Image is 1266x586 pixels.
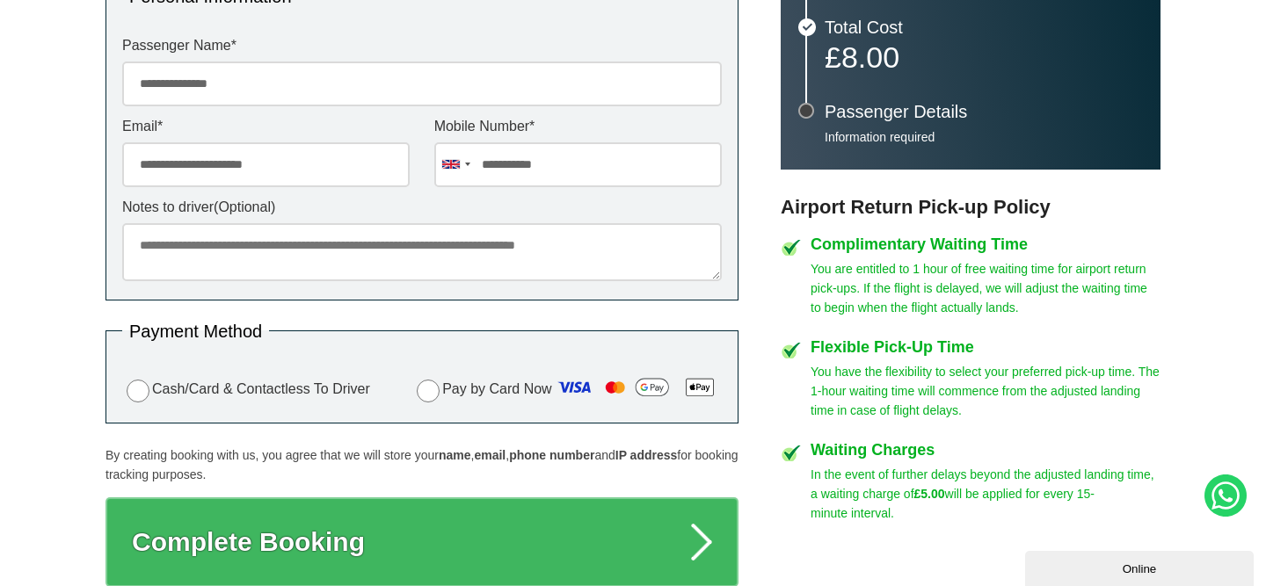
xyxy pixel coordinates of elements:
span: 8.00 [841,40,899,74]
label: Pay by Card Now [412,373,722,407]
span: (Optional) [214,199,275,214]
strong: £5.00 [914,487,945,501]
label: Cash/Card & Contactless To Driver [122,377,370,402]
p: Information required [825,129,1143,145]
iframe: chat widget [1025,547,1257,586]
label: Passenger Name [122,39,722,53]
p: In the event of further delays beyond the adjusted landing time, a waiting charge of will be appl... [811,465,1160,523]
label: Mobile Number [434,119,722,134]
strong: IP address [615,448,678,462]
legend: Payment Method [122,322,269,340]
label: Notes to driver [122,200,722,214]
label: Email [122,119,410,134]
p: You have the flexibility to select your preferred pick-up time. The 1-hour waiting time will comm... [811,362,1160,420]
input: Cash/Card & Contactless To Driver [127,380,149,402]
p: By creating booking with us, you agree that we will store your , , and for booking tracking purpo... [105,445,738,484]
h4: Waiting Charges [811,442,1160,458]
h3: Airport Return Pick-up Policy [781,196,1160,219]
input: Pay by Card Now [417,380,440,402]
strong: name [439,448,471,462]
h4: Flexible Pick-Up Time [811,339,1160,355]
h3: Total Cost [825,18,1143,36]
p: £ [825,45,1143,69]
p: You are entitled to 1 hour of free waiting time for airport return pick-ups. If the flight is del... [811,259,1160,317]
h4: Complimentary Waiting Time [811,236,1160,252]
strong: email [474,448,506,462]
h3: Passenger Details [825,103,1143,120]
div: United Kingdom: +44 [435,143,476,186]
strong: phone number [509,448,594,462]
